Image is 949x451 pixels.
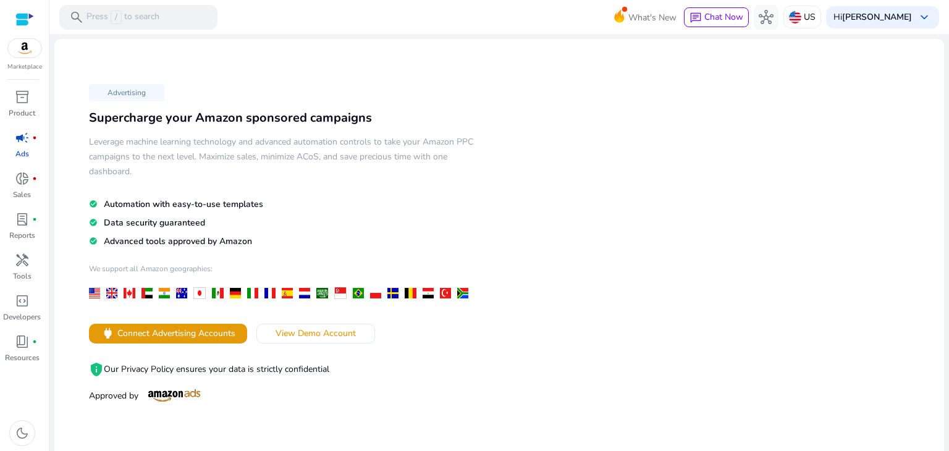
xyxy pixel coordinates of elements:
[104,217,205,229] span: Data security guaranteed
[89,217,98,228] mat-icon: check_circle
[15,212,30,227] span: lab_profile
[101,326,115,340] span: power
[15,334,30,349] span: book_4
[111,11,122,24] span: /
[89,135,474,179] h5: Leverage machine learning technology and advanced automation controls to take your Amazon PPC cam...
[684,7,749,27] button: chatChat Now
[89,84,164,101] p: Advertising
[833,13,912,22] p: Hi
[759,10,774,25] span: hub
[15,148,29,159] p: Ads
[804,6,816,28] p: US
[89,111,474,125] h3: Supercharge your Amazon sponsored campaigns
[789,11,801,23] img: us.svg
[15,253,30,268] span: handyman
[7,62,42,72] p: Marketplace
[89,324,247,344] button: powerConnect Advertising Accounts
[917,10,932,25] span: keyboard_arrow_down
[13,189,31,200] p: Sales
[690,12,702,24] span: chat
[842,11,912,23] b: [PERSON_NAME]
[13,271,32,282] p: Tools
[104,198,263,210] span: Automation with easy-to-use templates
[15,426,30,440] span: dark_mode
[89,264,474,283] h4: We support all Amazon geographies:
[5,352,40,363] p: Resources
[32,176,37,181] span: fiber_manual_record
[276,327,356,340] span: View Demo Account
[89,389,474,402] p: Approved by
[89,236,98,247] mat-icon: check_circle
[32,339,37,344] span: fiber_manual_record
[89,199,98,209] mat-icon: check_circle
[9,230,35,241] p: Reports
[86,11,159,24] p: Press to search
[15,90,30,104] span: inventory_2
[32,217,37,222] span: fiber_manual_record
[89,362,104,377] mat-icon: privacy_tip
[8,39,41,57] img: amazon.svg
[89,362,474,377] p: Our Privacy Policy ensures your data is strictly confidential
[104,235,252,247] span: Advanced tools approved by Amazon
[32,135,37,140] span: fiber_manual_record
[15,171,30,186] span: donut_small
[256,324,375,344] button: View Demo Account
[117,327,235,340] span: Connect Advertising Accounts
[3,311,41,322] p: Developers
[9,107,35,119] p: Product
[69,10,84,25] span: search
[704,11,743,23] span: Chat Now
[15,130,30,145] span: campaign
[754,5,778,30] button: hub
[15,293,30,308] span: code_blocks
[628,7,677,28] span: What's New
